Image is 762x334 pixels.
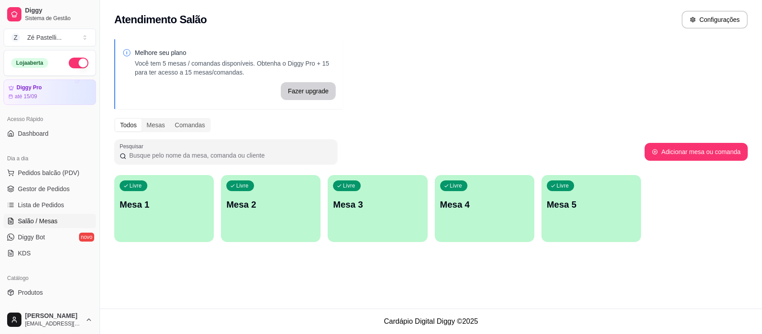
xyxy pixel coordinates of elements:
a: Diggy Botnovo [4,230,96,244]
div: Loja aberta [11,58,48,68]
p: Melhore seu plano [135,48,336,57]
button: LivreMesa 4 [435,175,534,242]
span: Salão / Mesas [18,217,58,225]
a: Diggy Proaté 15/09 [4,79,96,105]
p: Livre [236,182,249,189]
span: Pedidos balcão (PDV) [18,168,79,177]
p: Mesa 3 [333,198,422,211]
button: Pedidos balcão (PDV) [4,166,96,180]
span: Complementos [18,304,60,313]
span: Lista de Pedidos [18,200,64,209]
article: Diggy Pro [17,84,42,91]
button: [PERSON_NAME][EMAIL_ADDRESS][DOMAIN_NAME] [4,309,96,330]
a: KDS [4,246,96,260]
button: LivreMesa 1 [114,175,214,242]
article: até 15/09 [15,93,37,100]
button: Select a team [4,29,96,46]
button: Fazer upgrade [281,82,336,100]
span: Z [11,33,20,42]
a: Lista de Pedidos [4,198,96,212]
div: Catálogo [4,271,96,285]
span: [EMAIL_ADDRESS][DOMAIN_NAME] [25,320,82,327]
p: Mesa 1 [120,198,208,211]
button: LivreMesa 2 [221,175,321,242]
h2: Atendimento Salão [114,13,207,27]
span: Diggy Bot [18,233,45,242]
footer: Cardápio Digital Diggy © 2025 [100,309,762,334]
label: Pesquisar [120,142,146,150]
a: Complementos [4,301,96,316]
a: Salão / Mesas [4,214,96,228]
span: KDS [18,249,31,258]
a: Dashboard [4,126,96,141]
div: Zé Pastelli ... [27,33,62,42]
p: Livre [343,182,355,189]
a: DiggySistema de Gestão [4,4,96,25]
div: Comandas [170,119,210,131]
span: Gestor de Pedidos [18,184,70,193]
p: Você tem 5 mesas / comandas disponíveis. Obtenha o Diggy Pro + 15 para ter acesso a 15 mesas/coma... [135,59,336,77]
a: Gestor de Pedidos [4,182,96,196]
button: Alterar Status [69,58,88,68]
a: Produtos [4,285,96,300]
p: Mesa 5 [547,198,636,211]
span: Sistema de Gestão [25,15,92,22]
input: Pesquisar [126,151,332,160]
span: Diggy [25,7,92,15]
span: Produtos [18,288,43,297]
p: Mesa 2 [226,198,315,211]
div: Acesso Rápido [4,112,96,126]
button: LivreMesa 5 [541,175,641,242]
button: Configurações [682,11,748,29]
button: LivreMesa 3 [328,175,427,242]
span: Dashboard [18,129,49,138]
button: Adicionar mesa ou comanda [645,143,748,161]
div: Mesas [142,119,170,131]
div: Dia a dia [4,151,96,166]
span: [PERSON_NAME] [25,312,82,320]
p: Livre [450,182,462,189]
p: Mesa 4 [440,198,529,211]
p: Livre [557,182,569,189]
div: Todos [115,119,142,131]
p: Livre [129,182,142,189]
